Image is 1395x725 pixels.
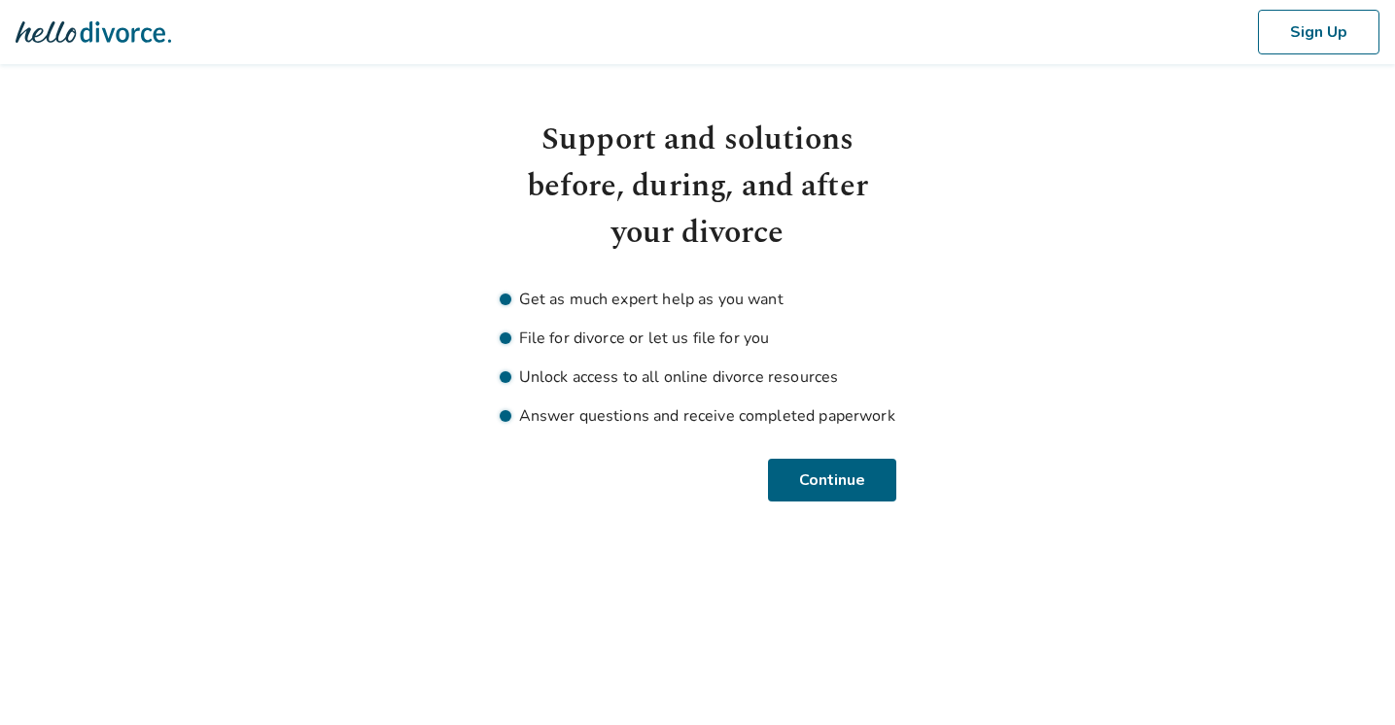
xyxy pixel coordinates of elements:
[500,117,896,257] h1: Support and solutions before, during, and after your divorce
[500,404,896,428] li: Answer questions and receive completed paperwork
[500,327,896,350] li: File for divorce or let us file for you
[768,459,896,501] button: Continue
[16,13,171,52] img: Hello Divorce Logo
[500,288,896,311] li: Get as much expert help as you want
[1258,10,1379,54] button: Sign Up
[500,365,896,389] li: Unlock access to all online divorce resources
